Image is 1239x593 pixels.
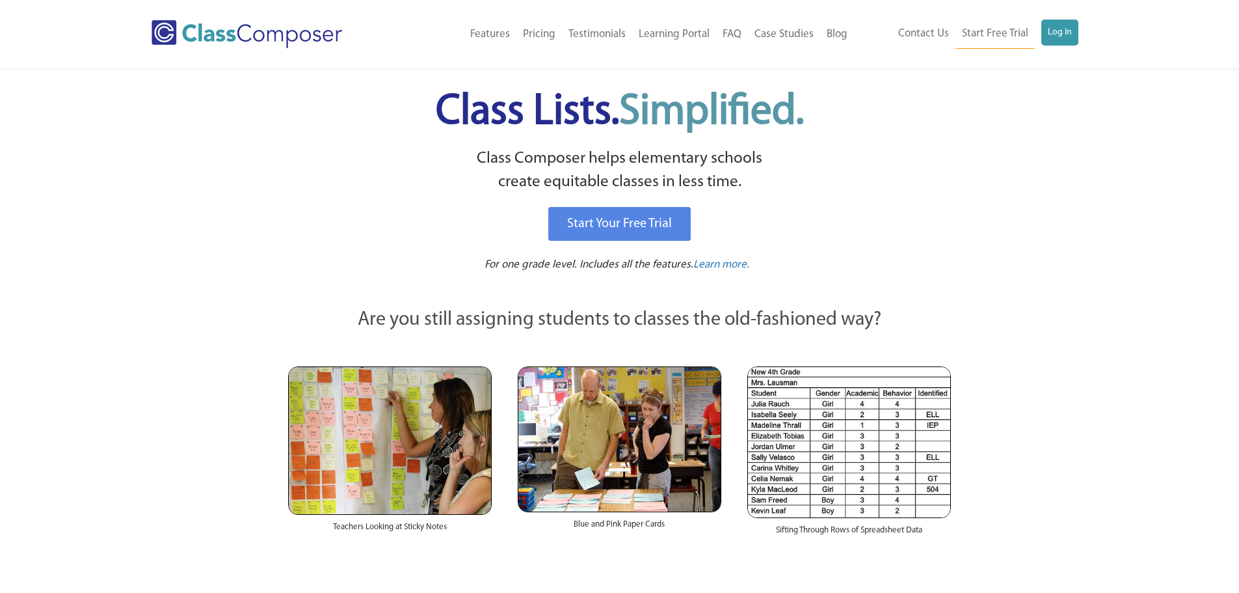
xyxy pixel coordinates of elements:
img: Teachers Looking at Sticky Notes [288,366,492,515]
p: Are you still assigning students to classes the old-fashioned way? [288,306,952,335]
nav: Header Menu [395,20,854,49]
img: Class Composer [152,20,342,48]
a: Case Studies [748,20,820,49]
span: Start Your Free Trial [567,217,672,230]
div: Teachers Looking at Sticky Notes [288,515,492,546]
a: Log In [1041,20,1078,46]
a: Testimonials [562,20,632,49]
span: Learn more. [693,259,749,270]
img: Blue and Pink Paper Cards [518,366,721,512]
a: FAQ [716,20,748,49]
div: Blue and Pink Paper Cards [518,512,721,544]
span: Class Lists. [436,91,804,133]
div: Sifting Through Rows of Spreadsheet Data [747,518,951,549]
a: Features [464,20,516,49]
a: Start Your Free Trial [548,207,691,241]
p: Class Composer helps elementary schools create equitable classes in less time. [286,147,953,195]
a: Learning Portal [632,20,716,49]
a: Pricing [516,20,562,49]
span: Simplified. [619,91,804,133]
a: Learn more. [693,257,749,273]
a: Blog [820,20,854,49]
img: Spreadsheets [747,366,951,518]
a: Contact Us [892,20,955,48]
a: Start Free Trial [955,20,1035,49]
nav: Header Menu [854,20,1078,49]
span: For one grade level. Includes all the features. [485,259,693,270]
